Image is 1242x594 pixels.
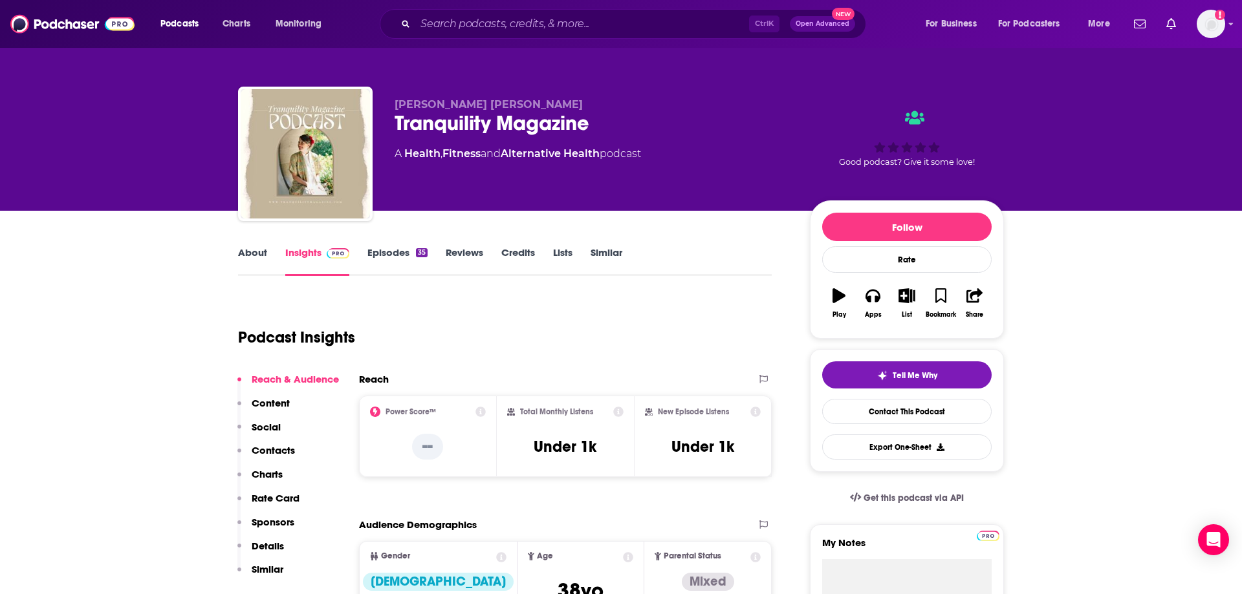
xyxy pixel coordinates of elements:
a: Charts [214,14,258,34]
div: List [902,311,912,319]
a: Similar [591,246,622,276]
label: My Notes [822,536,992,559]
a: Show notifications dropdown [1129,13,1151,35]
h2: New Episode Listens [658,407,729,416]
a: Show notifications dropdown [1161,13,1181,35]
img: Podchaser - Follow, Share and Rate Podcasts [10,12,135,36]
span: Podcasts [160,15,199,33]
button: Play [822,280,856,326]
button: Contacts [237,444,295,468]
button: Follow [822,213,992,241]
div: Mixed [682,573,734,591]
div: [DEMOGRAPHIC_DATA] [363,573,514,591]
button: Social [237,421,281,445]
span: and [481,147,501,160]
div: Open Intercom Messenger [1198,524,1229,555]
button: Sponsors [237,516,294,540]
button: Details [237,540,284,564]
p: -- [412,434,443,460]
a: Episodes35 [367,246,428,276]
p: Social [252,421,281,433]
button: open menu [151,14,215,34]
button: Show profile menu [1197,10,1225,38]
div: Share [966,311,983,319]
a: Contact This Podcast [822,399,992,424]
span: Tell Me Why [893,370,937,381]
span: Age [537,552,553,560]
p: Sponsors [252,516,294,528]
p: Contacts [252,444,295,456]
span: For Business [926,15,977,33]
button: Reach & Audience [237,373,339,397]
div: Rate [822,246,992,273]
input: Search podcasts, credits, & more... [415,14,749,34]
a: Health [404,147,441,160]
div: 35 [416,248,428,257]
img: tell me why sparkle [877,370,888,381]
span: More [1088,15,1110,33]
p: Content [252,397,290,409]
a: InsightsPodchaser Pro [285,246,349,276]
h2: Power Score™ [386,407,436,416]
button: Export One-Sheet [822,434,992,460]
span: New [832,8,855,20]
span: Gender [381,552,410,560]
div: Play [833,311,846,319]
button: Open AdvancedNew [790,16,855,32]
span: [PERSON_NAME] [PERSON_NAME] [395,98,583,111]
button: Content [237,397,290,421]
a: Get this podcast via API [840,482,974,514]
img: Podchaser Pro [977,531,999,541]
div: Good podcast? Give it some love! [810,98,1004,178]
h3: Under 1k [671,437,734,456]
p: Charts [252,468,283,480]
h2: Reach [359,373,389,385]
span: Charts [223,15,250,33]
a: Reviews [446,246,483,276]
p: Similar [252,563,283,575]
img: Tranquility Magazine [241,89,370,218]
span: Parental Status [664,552,721,560]
p: Details [252,540,284,552]
span: , [441,147,442,160]
span: Open Advanced [796,21,849,27]
span: For Podcasters [998,15,1060,33]
a: Alternative Health [501,147,600,160]
a: Fitness [442,147,481,160]
img: User Profile [1197,10,1225,38]
span: Good podcast? Give it some love! [839,157,975,167]
span: Monitoring [276,15,321,33]
h2: Audience Demographics [359,518,477,531]
p: Reach & Audience [252,373,339,385]
button: tell me why sparkleTell Me Why [822,361,992,388]
a: About [238,246,267,276]
div: A podcast [395,146,641,162]
span: Ctrl K [749,16,779,32]
a: Credits [501,246,535,276]
button: open menu [990,14,1079,34]
button: open menu [267,14,338,34]
button: open menu [917,14,993,34]
p: Rate Card [252,492,300,504]
button: Similar [237,563,283,587]
button: Charts [237,468,283,492]
a: Pro website [977,529,999,541]
span: Get this podcast via API [864,493,964,504]
button: Rate Card [237,492,300,516]
button: open menu [1079,14,1126,34]
div: Apps [865,311,882,319]
span: Logged in as jfalkner [1197,10,1225,38]
h3: Under 1k [534,437,596,456]
button: List [890,280,924,326]
a: Lists [553,246,572,276]
button: Bookmark [924,280,957,326]
div: Search podcasts, credits, & more... [392,9,878,39]
button: Share [958,280,992,326]
img: Podchaser Pro [327,248,349,259]
svg: Add a profile image [1215,10,1225,20]
button: Apps [856,280,889,326]
div: Bookmark [926,311,956,319]
h2: Total Monthly Listens [520,407,593,416]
